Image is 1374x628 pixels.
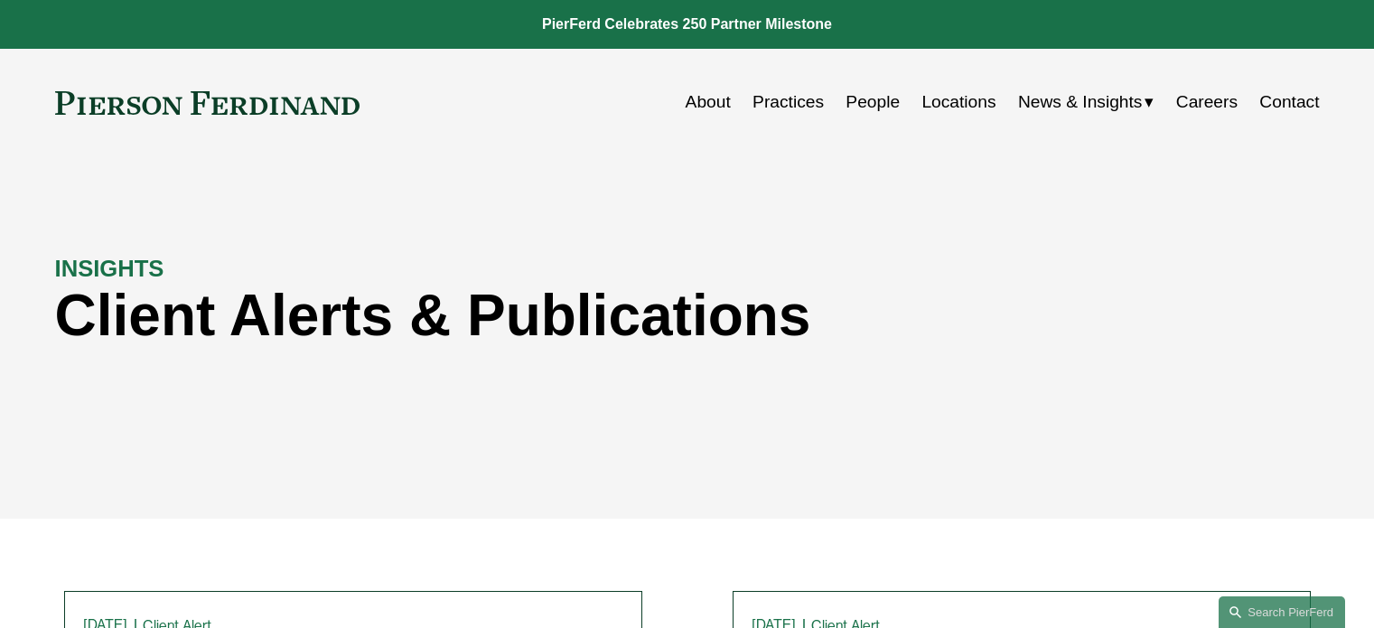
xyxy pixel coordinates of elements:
[1176,85,1238,119] a: Careers
[55,256,164,281] strong: INSIGHTS
[686,85,731,119] a: About
[752,85,824,119] a: Practices
[55,283,1004,349] h1: Client Alerts & Publications
[1219,596,1345,628] a: Search this site
[1018,87,1143,118] span: News & Insights
[1259,85,1319,119] a: Contact
[921,85,995,119] a: Locations
[1018,85,1154,119] a: folder dropdown
[846,85,900,119] a: People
